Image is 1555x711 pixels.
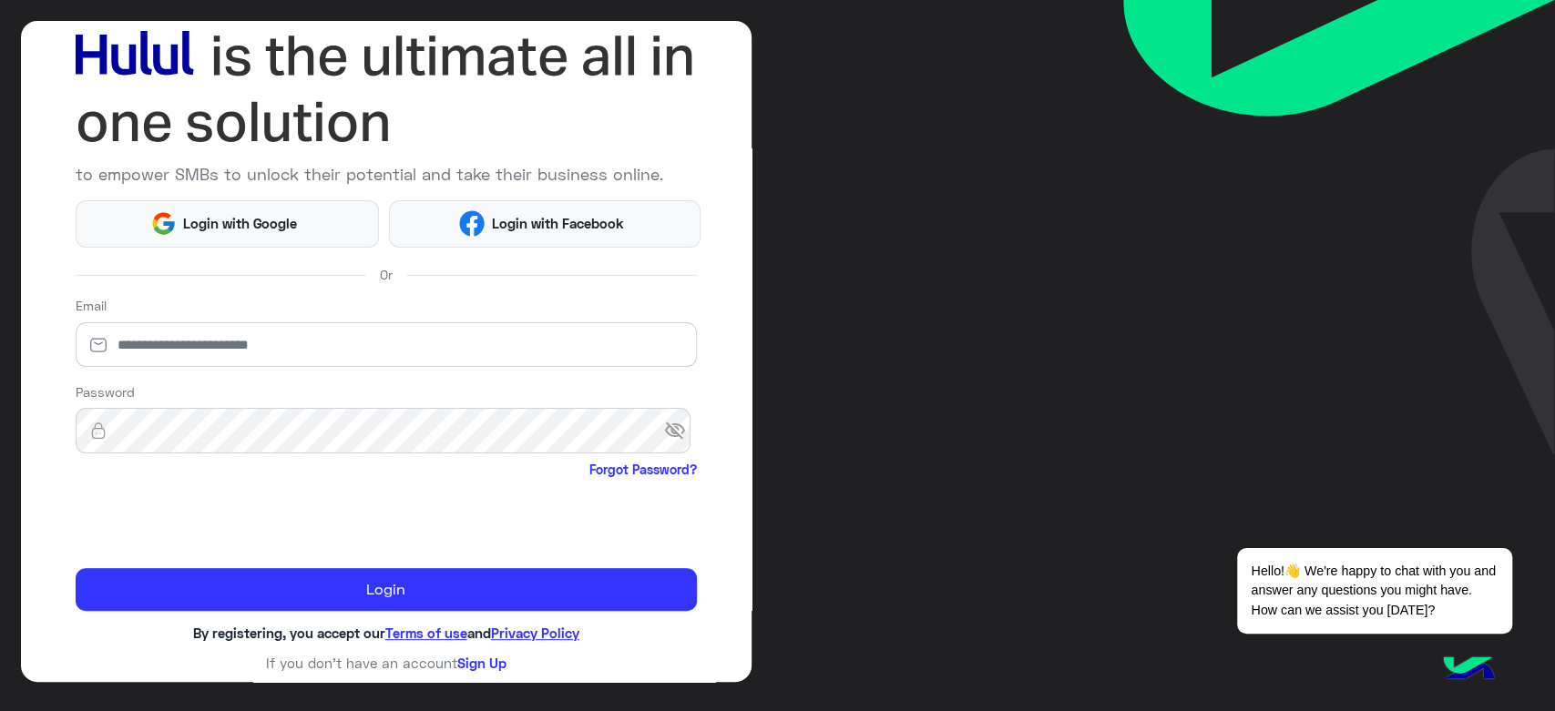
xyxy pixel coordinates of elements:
span: Or [380,265,393,284]
button: Login with Google [76,200,380,248]
button: Login [76,568,697,612]
span: By registering, you accept our [193,625,385,641]
button: Login with Facebook [389,200,700,248]
span: and [467,625,491,641]
img: lock [76,422,121,440]
h6: If you don’t have an account [76,655,697,671]
img: hululLoginTitle_EN.svg [76,23,697,156]
span: visibility_off [664,414,697,447]
img: hulul-logo.png [1437,638,1500,702]
img: email [76,336,121,354]
span: Hello!👋 We're happy to chat with you and answer any questions you might have. How can we assist y... [1237,548,1511,634]
a: Forgot Password? [589,460,697,479]
img: Google [150,210,177,237]
a: Terms of use [385,625,467,641]
img: Facebook [459,210,486,237]
p: to empower SMBs to unlock their potential and take their business online. [76,162,697,187]
label: Email [76,296,107,315]
iframe: reCAPTCHA [76,483,353,554]
span: Login with Facebook [485,213,630,234]
a: Privacy Policy [491,625,579,641]
a: Sign Up [457,655,506,671]
label: Password [76,382,135,401]
span: Login with Google [177,213,304,234]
